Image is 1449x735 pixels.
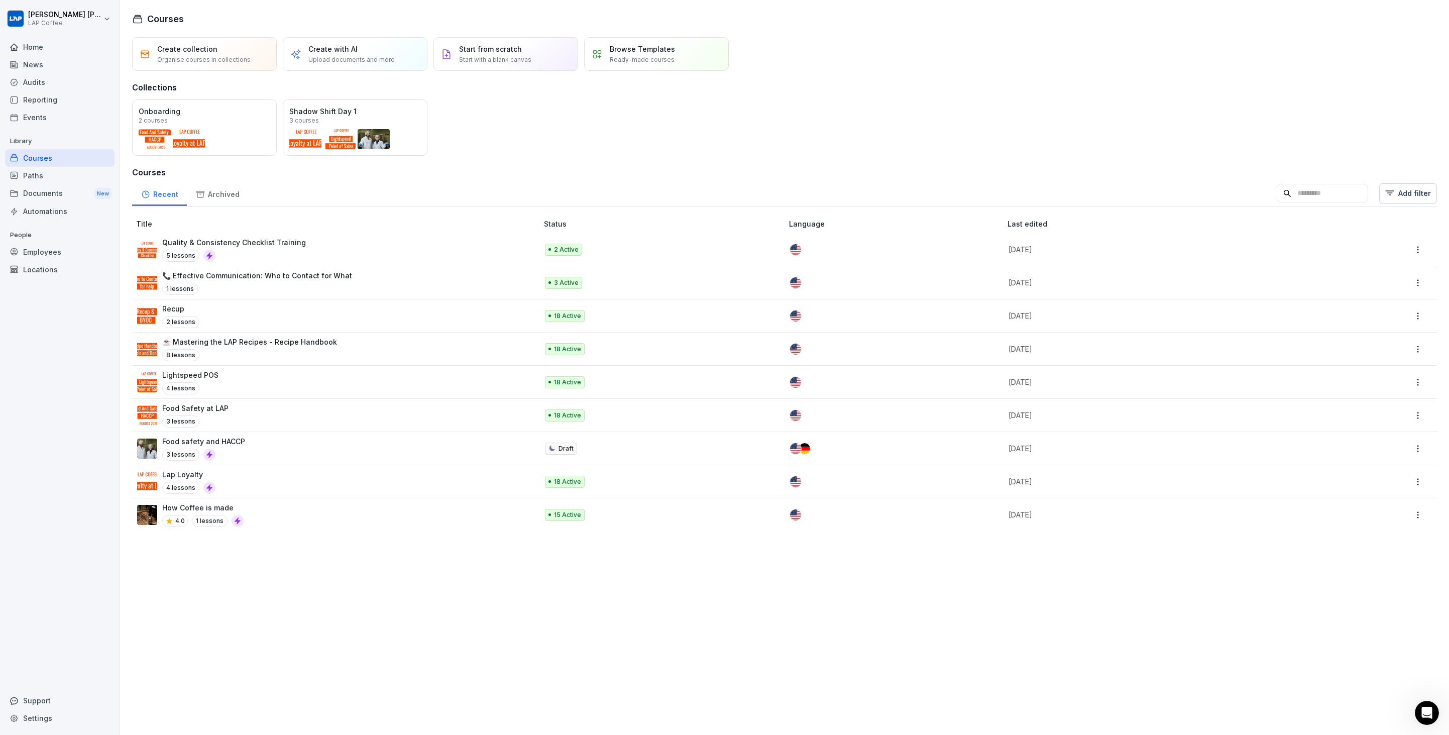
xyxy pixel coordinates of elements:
p: Last edited [1008,219,1328,229]
p: Title [136,219,540,229]
p: Status [544,219,786,229]
img: j1d2w35kw1z0c1my45yjpq83.png [137,372,157,392]
img: us.svg [790,310,801,322]
p: How Coffee is made [162,502,244,513]
span: Home [39,339,61,346]
a: Courses [5,149,115,167]
div: Audits [5,73,115,91]
p: 3 courses [289,118,319,124]
p: [DATE] [1009,277,1316,288]
img: de.svg [799,443,810,454]
p: Ready-made courses [610,55,675,64]
p: ☕ Mastering the LAP Recipes - Recipe Handbook [162,337,337,347]
p: [DATE] [1009,310,1316,321]
p: [DATE] [1009,244,1316,255]
img: us.svg [790,476,801,487]
p: 18 Active [554,477,581,486]
div: Archived [187,180,248,206]
div: Home [5,38,115,56]
div: Send us a messageWe typically reply in a few minutes [10,193,191,231]
img: us.svg [790,277,801,288]
a: Shadow Shift Day 13 courses [283,99,427,156]
p: 1 lessons [162,283,198,295]
span: The course is published now! 😊 [45,159,157,167]
div: • [DATE] [61,169,89,179]
button: Add filter [1379,183,1437,203]
p: 4.0 [175,516,185,526]
img: us.svg [790,410,801,421]
div: Paths [5,167,115,184]
div: Send us a message [21,201,168,212]
p: Quality & Consistency Checklist Training [162,237,306,248]
img: us.svg [790,443,801,454]
div: Locations [5,261,115,278]
img: f50nzvx4ss32m6aoab4l0s5i.png [137,472,157,492]
img: u50ha5qsz9j9lbpw4znzdcj5.png [137,306,157,326]
p: Upload documents and more [308,55,395,64]
a: Visit our website [15,241,186,259]
p: 2 Active [554,245,579,254]
img: Profile image for Ziar [21,159,41,179]
p: Lightspeed POS [162,370,218,380]
div: Automations [5,202,115,220]
p: [PERSON_NAME] [PERSON_NAME] [28,11,101,19]
p: People [5,227,115,243]
h1: Courses [147,12,184,26]
a: Reporting [5,91,115,109]
p: 8 lessons [162,349,199,361]
p: Create collection [157,44,217,54]
p: [DATE] [1009,377,1316,387]
div: Support [5,692,115,709]
div: We typically reply in a few minutes [21,212,168,223]
a: Employees [5,243,115,261]
p: 3 lessons [162,449,199,461]
iframe: Intercom live chat [1415,701,1439,725]
div: Documents [5,184,115,203]
img: us.svg [790,377,801,388]
p: Onboarding [139,106,270,117]
button: Messages [100,313,201,354]
p: Lap Loyalty [162,469,215,480]
p: [DATE] [1009,509,1316,520]
p: 15 Active [554,510,581,519]
p: Recup [162,303,199,314]
p: [DATE] [1009,443,1316,454]
p: Organise courses in collections [157,55,251,64]
p: 18 Active [554,411,581,420]
p: LAP Coffee [28,20,101,27]
div: News [5,56,115,73]
p: [DATE] [1009,344,1316,354]
span: Messages [134,339,168,346]
p: 4 lessons [162,482,199,494]
p: Hi [PERSON_NAME] 👋 [20,71,181,106]
p: 1 lessons [192,515,228,527]
div: Settings [5,709,115,727]
p: 4 lessons [162,382,199,394]
p: Start with a blank canvas [459,55,531,64]
p: Create with AI [308,44,358,54]
div: Ziar [45,169,59,179]
h3: Courses [132,166,1437,178]
p: 2 courses [139,118,168,124]
img: qkupkel8ug92vzd4osfsfnj7.png [137,273,157,293]
p: Start from scratch [459,44,522,54]
img: Profile image for Miriam [137,16,157,36]
img: x361whyuq7nogn2y6dva7jo9.png [137,405,157,426]
img: us.svg [790,244,801,255]
p: 18 Active [554,378,581,387]
p: [DATE] [1009,476,1316,487]
div: Profile image for ZiarThe course is published now! 😊Ziar•[DATE] [11,150,190,187]
div: Events [5,109,115,126]
a: Recent [132,180,187,206]
p: Shadow Shift Day 1 [289,106,421,117]
p: 18 Active [554,345,581,354]
div: Visit our website [21,245,168,255]
p: 2 lessons [162,316,199,328]
h3: Collections [132,81,177,93]
div: New [94,188,112,199]
div: Recent messageProfile image for ZiarThe course is published now! 😊Ziar•[DATE] [10,135,191,188]
img: mybhhgjp8lky8t0zqxkj1o55.png [137,339,157,359]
